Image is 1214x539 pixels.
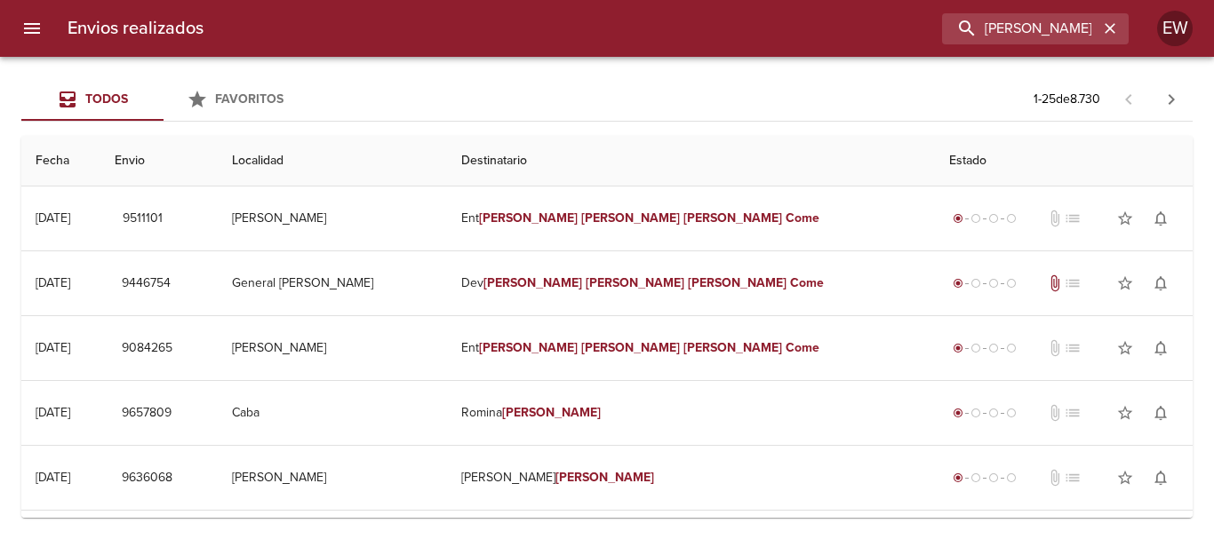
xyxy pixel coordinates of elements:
span: No tiene pedido asociado [1064,404,1082,422]
td: [PERSON_NAME] [447,446,935,510]
div: Generado [949,210,1020,227]
td: [PERSON_NAME] [218,446,447,510]
button: Agregar a favoritos [1107,330,1143,366]
div: Generado [949,469,1020,487]
em: Come [790,275,824,290]
span: star_border [1116,404,1134,422]
em: [PERSON_NAME] [479,340,578,355]
td: [PERSON_NAME] [218,316,447,380]
em: [PERSON_NAME] [555,470,654,485]
em: [PERSON_NAME] [483,275,582,290]
div: [DATE] [36,275,70,290]
span: notifications_none [1152,339,1170,357]
td: Dev [447,251,935,315]
h6: Envios realizados [68,14,204,43]
span: notifications_none [1152,274,1170,292]
em: [PERSON_NAME] [586,275,684,290]
div: Generado [949,274,1020,292]
span: No tiene documentos adjuntos [1046,404,1064,422]
span: radio_button_unchecked [970,278,981,289]
span: No tiene pedido asociado [1064,339,1082,357]
td: [PERSON_NAME] [218,186,447,250]
th: Estado [935,136,1193,186]
span: radio_button_unchecked [1006,343,1017,353]
div: Tabs Envios [21,78,306,121]
div: Abrir información de usuario [1157,11,1193,46]
em: [PERSON_NAME] [683,210,782,226]
span: 9636068 [122,467,172,489]
span: radio_button_checked [953,408,963,418]
div: [DATE] [36,405,70,420]
span: star_border [1116,469,1134,487]
span: Pagina anterior [1107,90,1150,107]
span: notifications_none [1152,210,1170,227]
span: radio_button_unchecked [1006,213,1017,224]
div: [DATE] [36,210,70,226]
span: radio_button_checked [953,278,963,289]
span: 9084265 [122,337,172,360]
div: [DATE] [36,470,70,485]
span: No tiene documentos adjuntos [1046,469,1064,487]
input: buscar [942,13,1098,44]
span: No tiene pedido asociado [1064,210,1082,227]
td: Ent [447,186,935,250]
span: star_border [1116,339,1134,357]
th: Localidad [218,136,447,186]
em: [PERSON_NAME] [688,275,787,290]
span: radio_button_unchecked [988,472,999,483]
div: [DATE] [36,340,70,355]
td: General [PERSON_NAME] [218,251,447,315]
em: [PERSON_NAME] [683,340,782,355]
span: notifications_none [1152,404,1170,422]
span: star_border [1116,274,1134,292]
em: [PERSON_NAME] [502,405,601,420]
span: radio_button_unchecked [1006,408,1017,418]
td: Romina [447,381,935,445]
span: Tiene documentos adjuntos [1046,274,1064,292]
span: 9446754 [122,273,171,295]
button: Agregar a favoritos [1107,395,1143,431]
button: Agregar a favoritos [1107,201,1143,236]
button: Agregar a favoritos [1107,460,1143,495]
em: Come [786,340,819,355]
div: Generado [949,404,1020,422]
span: Pagina siguiente [1150,78,1193,121]
em: Come [786,210,819,226]
span: Todos [85,91,128,107]
th: Destinatario [447,136,935,186]
th: Envio [100,136,218,186]
div: Generado [949,339,1020,357]
button: 9636068 [115,462,180,495]
button: 9657809 [115,397,179,430]
button: Agregar a favoritos [1107,266,1143,301]
span: No tiene pedido asociado [1064,469,1082,487]
button: Activar notificaciones [1143,266,1178,301]
button: Activar notificaciones [1143,201,1178,236]
span: 9511101 [122,208,164,230]
span: radio_button_checked [953,343,963,353]
td: Ent [447,316,935,380]
span: radio_button_unchecked [970,408,981,418]
button: Activar notificaciones [1143,460,1178,495]
em: [PERSON_NAME] [479,210,578,226]
span: radio_button_unchecked [988,343,999,353]
span: radio_button_unchecked [1006,278,1017,289]
span: No tiene pedido asociado [1064,274,1082,292]
p: 1 - 25 de 8.730 [1034,91,1100,108]
button: Activar notificaciones [1143,330,1178,366]
span: notifications_none [1152,469,1170,487]
span: radio_button_checked [953,213,963,224]
div: EW [1157,11,1193,46]
span: radio_button_unchecked [988,213,999,224]
button: 9446754 [115,267,178,300]
span: radio_button_unchecked [988,408,999,418]
span: radio_button_unchecked [988,278,999,289]
span: star_border [1116,210,1134,227]
span: radio_button_unchecked [1006,472,1017,483]
em: [PERSON_NAME] [581,210,680,226]
th: Fecha [21,136,100,186]
span: Favoritos [215,91,284,107]
span: No tiene documentos adjuntos [1046,339,1064,357]
span: radio_button_unchecked [970,472,981,483]
span: radio_button_unchecked [970,343,981,353]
